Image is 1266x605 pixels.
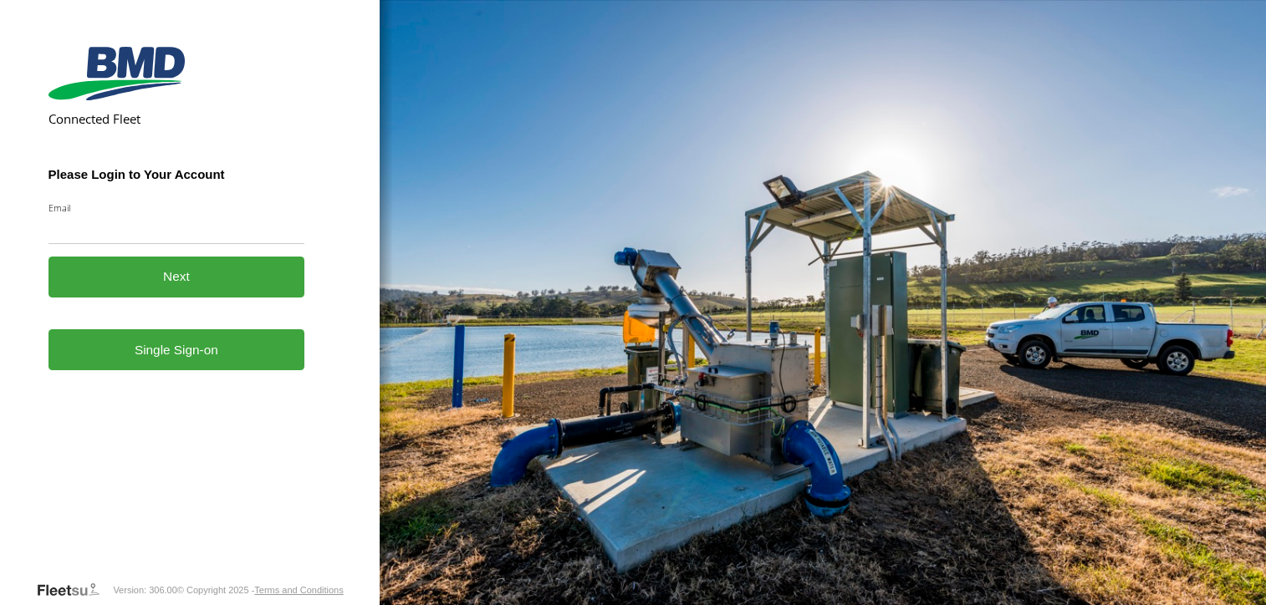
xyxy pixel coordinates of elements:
label: Email [48,201,305,214]
button: Next [48,257,305,297]
img: BMD [48,47,185,100]
h3: Please Login to Your Account [48,167,305,181]
div: Version: 306.00 [113,585,176,595]
a: Terms and Conditions [254,585,343,595]
h2: Connected Fleet [48,110,305,127]
a: Single Sign-on [48,329,305,370]
div: © Copyright 2025 - [177,585,344,595]
a: Visit our Website [36,582,113,598]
